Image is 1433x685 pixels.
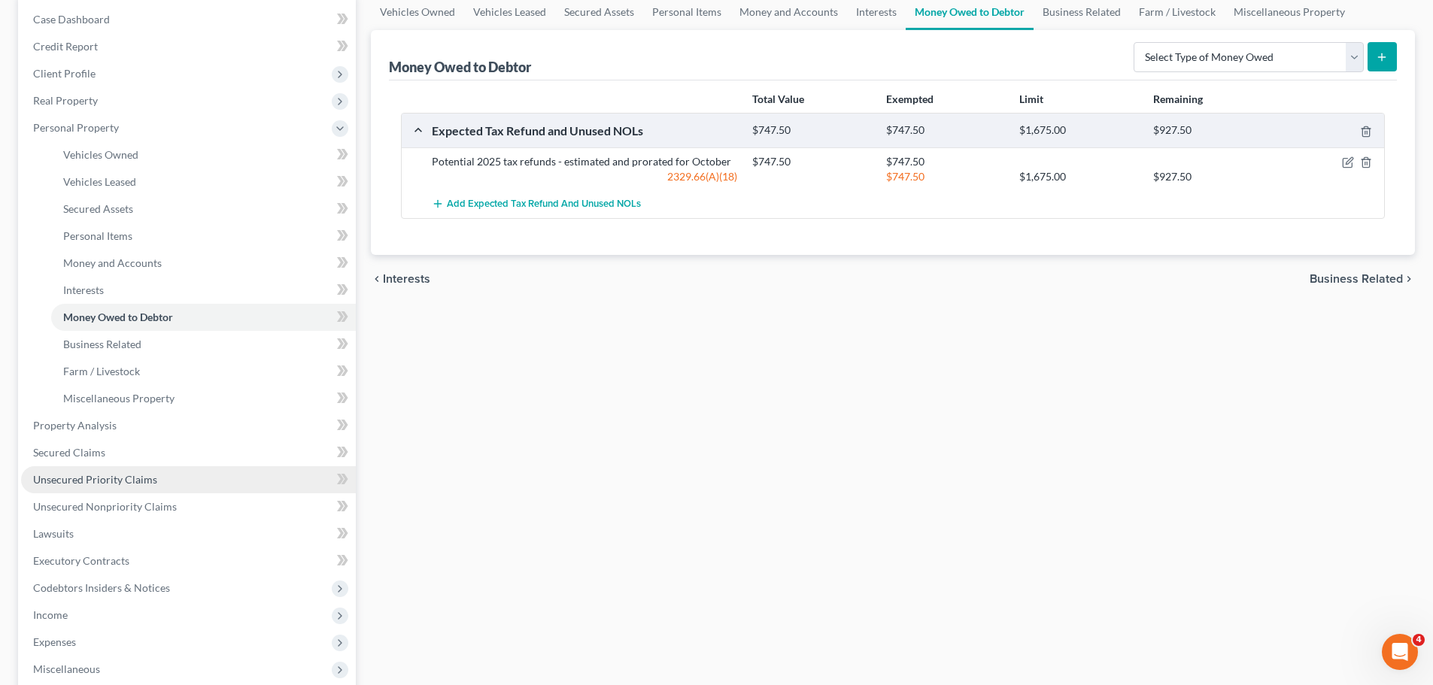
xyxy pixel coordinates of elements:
[63,283,104,296] span: Interests
[21,6,356,33] a: Case Dashboard
[51,168,356,195] a: Vehicles Leased
[383,273,430,285] span: Interests
[51,195,356,223] a: Secured Assets
[1153,92,1203,105] strong: Remaining
[63,256,162,269] span: Money and Accounts
[33,662,100,675] span: Miscellaneous
[371,273,383,285] i: chevron_left
[879,169,1012,184] div: $747.50
[33,581,170,594] span: Codebtors Insiders & Notices
[424,169,745,184] div: 2329.66(A)(18)
[51,141,356,168] a: Vehicles Owned
[886,92,934,105] strong: Exempted
[63,392,175,405] span: Miscellaneous Property
[1310,273,1403,285] span: Business Related
[51,358,356,385] a: Farm / Livestock
[51,304,356,331] a: Money Owed to Debtor
[33,473,157,486] span: Unsecured Priority Claims
[1019,92,1043,105] strong: Limit
[1382,634,1418,670] iframe: Intercom live chat
[33,446,105,459] span: Secured Claims
[51,385,356,412] a: Miscellaneous Property
[21,33,356,60] a: Credit Report
[389,58,534,76] div: Money Owed to Debtor
[1146,169,1279,184] div: $927.50
[21,493,356,520] a: Unsecured Nonpriority Claims
[1012,169,1145,184] div: $1,675.00
[371,273,430,285] button: chevron_left Interests
[432,190,641,218] button: Add Expected Tax Refund and Unused NOLs
[33,608,68,621] span: Income
[33,121,119,134] span: Personal Property
[63,229,132,242] span: Personal Items
[21,412,356,439] a: Property Analysis
[21,547,356,574] a: Executory Contracts
[51,277,356,304] a: Interests
[51,331,356,358] a: Business Related
[1146,123,1279,138] div: $927.50
[424,154,745,169] div: Potential 2025 tax refunds - estimated and prorated for October
[424,123,745,138] div: Expected Tax Refund and Unused NOLs
[51,223,356,250] a: Personal Items
[33,635,76,648] span: Expenses
[33,40,98,53] span: Credit Report
[1403,273,1415,285] i: chevron_right
[33,13,110,26] span: Case Dashboard
[1310,273,1415,285] button: Business Related chevron_right
[752,92,804,105] strong: Total Value
[21,520,356,547] a: Lawsuits
[879,123,1012,138] div: $747.50
[33,554,129,567] span: Executory Contracts
[51,250,356,277] a: Money and Accounts
[63,175,136,188] span: Vehicles Leased
[63,202,133,215] span: Secured Assets
[33,94,98,107] span: Real Property
[745,123,878,138] div: $747.50
[21,466,356,493] a: Unsecured Priority Claims
[63,338,141,350] span: Business Related
[745,154,878,169] div: $747.50
[879,154,1012,169] div: $747.50
[447,199,641,211] span: Add Expected Tax Refund and Unused NOLs
[33,419,117,432] span: Property Analysis
[63,148,138,161] span: Vehicles Owned
[1012,123,1145,138] div: $1,675.00
[21,439,356,466] a: Secured Claims
[33,527,74,540] span: Lawsuits
[63,311,173,323] span: Money Owed to Debtor
[1413,634,1425,646] span: 4
[33,67,96,80] span: Client Profile
[33,500,177,513] span: Unsecured Nonpriority Claims
[63,365,140,377] span: Farm / Livestock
